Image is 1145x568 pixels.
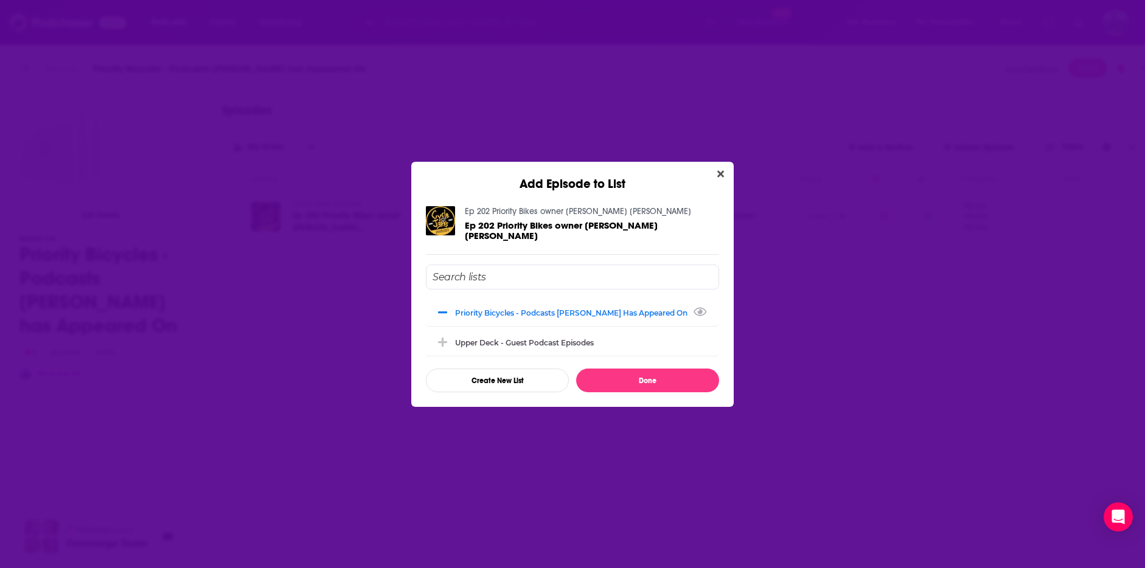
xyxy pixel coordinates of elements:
[455,308,695,317] div: Priority Bicycles - Podcasts [PERSON_NAME] has Appeared On
[576,369,719,392] button: Done
[465,220,658,241] span: Ep 202 Priority Bikes owner [PERSON_NAME] [PERSON_NAME]
[1104,502,1133,532] div: Open Intercom Messenger
[411,162,734,192] div: Add Episode to List
[426,265,719,392] div: Add Episode To List
[426,206,455,235] img: Ep 202 Priority Bikes owner Connor Swegle
[426,329,719,356] div: Upper Deck - Guest Podcast Episodes
[426,369,569,392] button: Create New List
[712,167,729,182] button: Close
[426,265,719,289] input: Search lists
[465,220,719,241] a: Ep 202 Priority Bikes owner Connor Swegle
[426,299,719,326] div: Priority Bicycles - Podcasts Connor has Appeared On
[687,315,695,316] button: View Link
[455,338,594,347] div: Upper Deck - Guest Podcast Episodes
[465,206,691,216] a: Ep 202 Priority Bikes owner Connor Swegle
